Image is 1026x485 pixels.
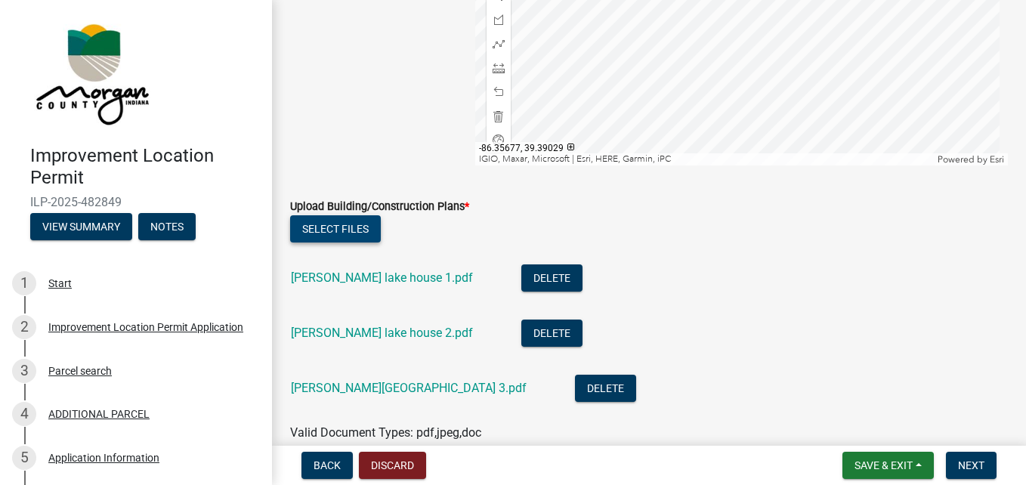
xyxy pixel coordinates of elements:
wm-modal-confirm: Notes [138,221,196,233]
button: Delete [521,320,583,347]
span: Valid Document Types: pdf,jpeg,doc [290,425,481,440]
div: 4 [12,402,36,426]
a: [PERSON_NAME][GEOGRAPHIC_DATA] 3.pdf [291,381,527,395]
button: Delete [575,375,636,402]
button: Back [301,452,353,479]
button: Notes [138,213,196,240]
span: Next [958,459,984,471]
div: Improvement Location Permit Application [48,322,243,332]
button: Discard [359,452,426,479]
button: Delete [521,264,583,292]
img: Morgan County, Indiana [30,16,152,129]
wm-modal-confirm: Delete Document [521,272,583,286]
span: Back [314,459,341,471]
a: [PERSON_NAME] lake house 1.pdf [291,270,473,285]
button: Save & Exit [842,452,934,479]
div: Powered by [934,153,1008,165]
span: ILP-2025-482849 [30,195,242,209]
div: Application Information [48,453,159,463]
label: Upload Building/Construction Plans [290,202,469,212]
wm-modal-confirm: Delete Document [521,327,583,341]
button: View Summary [30,213,132,240]
button: Next [946,452,997,479]
div: IGIO, Maxar, Microsoft | Esri, HERE, Garmin, iPC [475,153,934,165]
div: 5 [12,446,36,470]
h4: Improvement Location Permit [30,145,260,189]
div: 1 [12,271,36,295]
div: Start [48,278,72,289]
div: ADDITIONAL PARCEL [48,409,150,419]
div: 2 [12,315,36,339]
wm-modal-confirm: Summary [30,221,132,233]
div: Parcel search [48,366,112,376]
wm-modal-confirm: Delete Document [575,382,636,397]
a: [PERSON_NAME] lake house 2.pdf [291,326,473,340]
button: Select files [290,215,381,242]
a: Esri [990,154,1004,165]
span: Save & Exit [854,459,913,471]
div: 3 [12,359,36,383]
